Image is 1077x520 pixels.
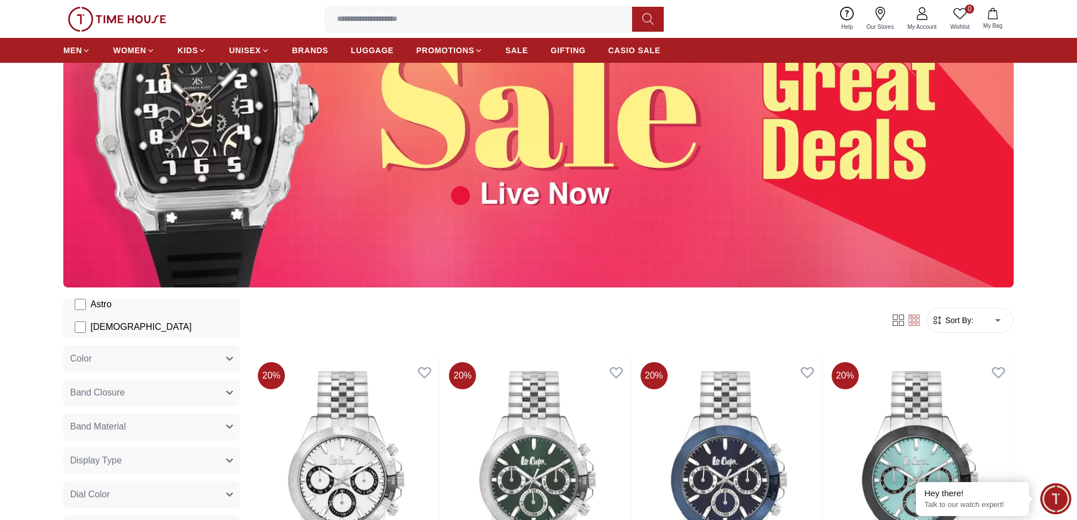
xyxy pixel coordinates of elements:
div: Hey there! [924,488,1020,499]
a: Help [834,5,860,33]
span: 20 % [258,362,285,389]
a: UNISEX [229,40,269,61]
button: Color [63,345,240,372]
p: Talk to our watch expert! [924,500,1020,510]
span: 20 % [641,362,668,389]
a: GIFTING [551,40,586,61]
span: SALE [505,45,528,56]
a: WOMEN [113,40,155,61]
span: LUGGAGE [351,45,394,56]
span: PROMOTIONS [416,45,474,56]
span: My Bag [979,22,1007,30]
span: CASIO SALE [608,45,661,56]
span: Sort By: [943,315,974,326]
a: LUGGAGE [351,40,394,61]
span: Dial Color [70,488,110,501]
a: KIDS [178,40,206,61]
span: 20 % [449,362,476,389]
span: Band Closure [70,386,125,399]
span: Astro [90,298,111,311]
span: MEN [63,45,82,56]
a: BRANDS [292,40,328,61]
button: Band Closure [63,379,240,406]
a: CASIO SALE [608,40,661,61]
input: [DEMOGRAPHIC_DATA] [75,321,86,333]
a: 0Wishlist [944,5,976,33]
input: Astro [75,299,86,310]
span: 0 [965,5,974,14]
span: My Account [903,23,941,31]
span: BRANDS [292,45,328,56]
span: Our Stores [862,23,898,31]
a: MEN [63,40,90,61]
span: Band Material [70,420,126,433]
a: SALE [505,40,528,61]
button: My Bag [976,6,1009,32]
span: UNISEX [229,45,261,56]
div: Chat Widget [1040,483,1071,514]
span: GIFTING [551,45,586,56]
span: Wishlist [946,23,974,31]
span: [DEMOGRAPHIC_DATA] [90,320,192,334]
span: 20 % [832,362,859,389]
span: Display Type [70,454,122,467]
span: WOMEN [113,45,146,56]
a: Our Stores [860,5,901,33]
button: Dial Color [63,481,240,508]
button: Display Type [63,447,240,474]
button: Band Material [63,413,240,440]
button: Sort By: [932,315,974,326]
a: PROMOTIONS [416,40,483,61]
span: Color [70,352,92,366]
span: Help [837,23,858,31]
span: KIDS [178,45,198,56]
img: ... [68,7,166,32]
